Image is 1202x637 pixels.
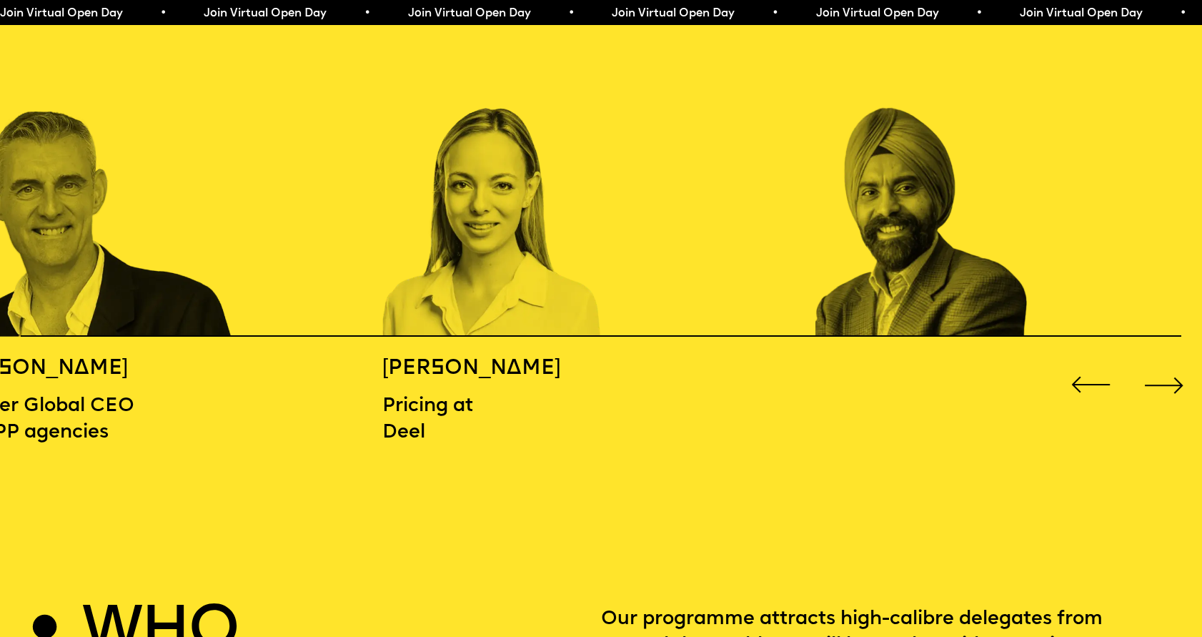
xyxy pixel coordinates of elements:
[364,8,370,19] span: •
[160,8,167,19] span: •
[975,8,982,19] span: •
[382,355,671,382] h5: [PERSON_NAME]
[1180,8,1186,19] span: •
[568,8,575,19] span: •
[1141,361,1188,409] div: Next slide
[382,393,671,446] p: Pricing at Deel
[772,8,778,19] span: •
[1067,361,1115,409] div: Previous slide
